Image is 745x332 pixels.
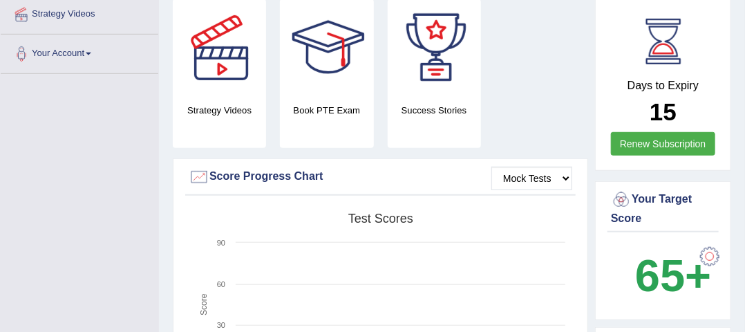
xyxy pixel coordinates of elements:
b: 15 [650,98,677,125]
text: 60 [217,280,225,288]
div: Your Target Score [611,190,715,227]
h4: Days to Expiry [611,80,715,92]
tspan: Score [199,294,209,316]
a: Your Account [1,35,158,69]
a: Renew Subscription [611,132,715,156]
h4: Success Stories [388,103,481,118]
b: 65+ [635,250,711,301]
h4: Book PTE Exam [280,103,373,118]
div: Score Progress Chart [189,167,572,187]
text: 90 [217,239,225,247]
h4: Strategy Videos [173,103,266,118]
text: 30 [217,321,225,329]
tspan: Test scores [348,212,413,225]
